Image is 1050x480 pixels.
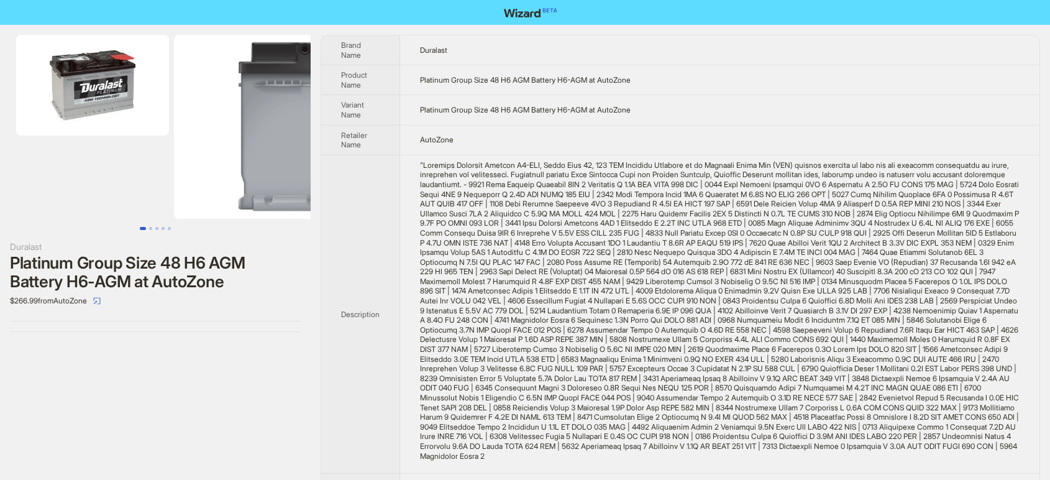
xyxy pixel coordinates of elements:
[420,105,631,114] span: Platinum Group Size 48 H6 AGM Battery H6-AGM at AutoZone
[149,227,152,230] button: Go to slide 2
[341,310,380,319] span: Description
[140,227,146,230] button: Go to slide 1
[341,100,364,119] span: Variant Name
[10,240,301,254] div: Duralast
[341,131,367,150] span: Retailer Name
[341,70,367,90] span: Product Name
[420,160,1020,461] div: "Duralast Platinum Battery H6-AGM, Group Size 48, 760 CCA Duralast Platinum is an Absorbed Glass ...
[93,297,101,305] span: select
[16,35,169,136] img: Platinum Group Size 48 H6 AGM Battery H6-AGM at AutoZone Platinum Group Size 48 H6 AGM Battery H6...
[168,227,171,230] button: Go to slide 5
[341,40,361,60] span: Brand Name
[174,35,452,219] img: Platinum Group Size 48 H6 AGM Battery H6-AGM at AutoZone Platinum Group Size 48 H6 AGM Battery H6...
[10,254,301,291] div: Platinum Group Size 48 H6 AGM Battery H6-AGM at AutoZone
[155,227,158,230] button: Go to slide 3
[420,45,447,55] span: Duralast
[10,291,301,311] div: $266.99 from AutoZone
[162,227,165,230] button: Go to slide 4
[420,75,631,85] span: Platinum Group Size 48 H6 AGM Battery H6-AGM at AutoZone
[420,135,454,144] span: AutoZone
